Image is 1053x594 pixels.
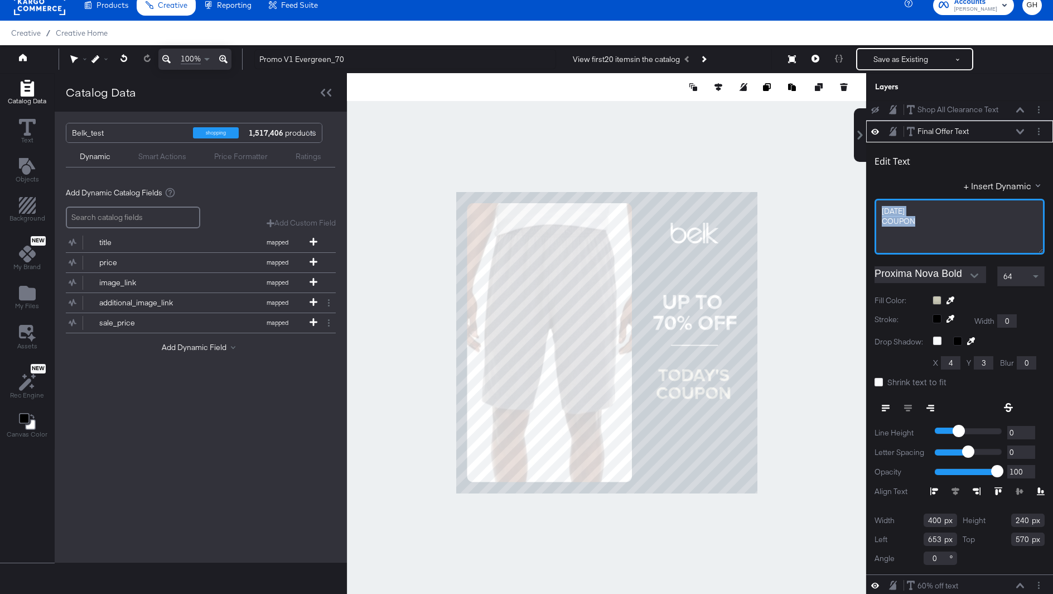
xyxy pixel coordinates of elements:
[66,273,336,293] div: image_linkmapped
[66,253,336,272] div: pricemapped
[12,116,42,148] button: Text
[875,337,925,347] label: Drop Shadow:
[247,279,308,286] span: mapped
[875,314,924,328] label: Stroke:
[9,155,46,187] button: Add Text
[966,267,983,284] button: Open
[66,293,322,313] button: additional_image_linkmapped
[66,207,200,228] input: Search catalog fields
[247,319,308,327] span: mapped
[8,97,46,106] span: Catalog Data
[875,467,926,477] label: Opacity
[1033,126,1045,137] button: Layer Options
[9,214,45,223] span: Background
[66,233,322,252] button: titlemapped
[31,237,46,245] span: New
[887,376,946,387] span: Shrink text to fit
[162,342,240,353] button: Add Dynamic Field
[967,358,971,368] label: Y
[875,515,895,526] label: Width
[41,28,56,37] span: /
[788,83,796,91] svg: Paste image
[21,136,33,145] span: Text
[66,233,336,252] div: titlemapped
[247,123,285,142] strong: 1,517,406
[7,234,47,275] button: NewMy Brand
[296,151,321,162] div: Ratings
[875,553,895,564] label: Angle
[875,534,887,545] label: Left
[917,126,969,137] div: Final Offer Text
[99,277,180,288] div: image_link
[66,313,322,333] button: sale_pricemapped
[247,123,281,142] div: products
[158,1,187,9] span: Creative
[1000,358,1014,368] label: Blur
[8,282,46,314] button: Add Files
[875,156,910,167] div: Edit Text
[247,299,308,306] span: mapped
[66,188,162,198] span: Add Dynamic Catalog Fields
[857,49,944,69] button: Save as Existing
[763,82,774,93] button: Copy image
[13,262,41,271] span: My Brand
[214,151,268,162] div: Price Formatter
[1003,271,1012,281] span: 64
[247,238,308,246] span: mapped
[974,316,994,327] label: Width
[31,365,46,372] span: New
[99,318,180,328] div: sale_price
[267,218,336,228] button: Add Custom Field
[964,180,1045,191] button: + Insert Dynamic
[3,195,52,227] button: Add Rectangle
[193,127,239,138] div: shopping
[281,1,318,9] span: Feed Suite
[1,77,53,109] button: Add Rectangle
[788,82,799,93] button: Paste image
[181,54,201,64] span: 100%
[99,257,180,268] div: price
[72,123,185,142] div: Belk_test
[906,580,959,592] button: 60% off text
[882,206,905,216] span: [DATE]
[96,1,128,9] span: Products
[99,237,180,248] div: title
[917,581,958,591] div: 60% off text
[573,54,680,65] div: View first 20 items in the catalog
[66,253,322,272] button: pricemapped
[3,361,51,403] button: NewRec Engine
[1033,579,1045,591] button: Layer Options
[882,216,915,226] span: COUPON
[80,151,110,162] div: Dynamic
[66,273,322,293] button: image_linkmapped
[11,322,44,354] button: Assets
[15,301,39,310] span: My Files
[954,5,997,14] span: [PERSON_NAME]
[16,175,39,184] span: Objects
[99,298,180,308] div: additional_image_link
[1033,104,1045,116] button: Layer Options
[875,486,930,497] label: Align Text
[917,104,998,115] div: Shop All Clearance Text
[875,428,926,438] label: Line Height
[10,391,44,400] span: Rec Engine
[217,1,252,9] span: Reporting
[875,82,989,92] div: Layers
[7,430,47,439] span: Canvas Color
[66,84,136,100] div: Catalog Data
[66,313,336,333] div: sale_pricemapped
[138,151,186,162] div: Smart Actions
[56,28,108,37] a: Creative Home
[66,293,336,313] div: additional_image_linkmapped
[906,104,999,116] button: Shop All Clearance Text
[17,342,37,351] span: Assets
[906,126,969,137] button: Final Offer Text
[763,83,771,91] svg: Copy image
[963,534,975,545] label: Top
[247,258,308,266] span: mapped
[875,295,924,306] label: Fill Color:
[11,28,41,37] span: Creative
[695,49,711,69] button: Next Product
